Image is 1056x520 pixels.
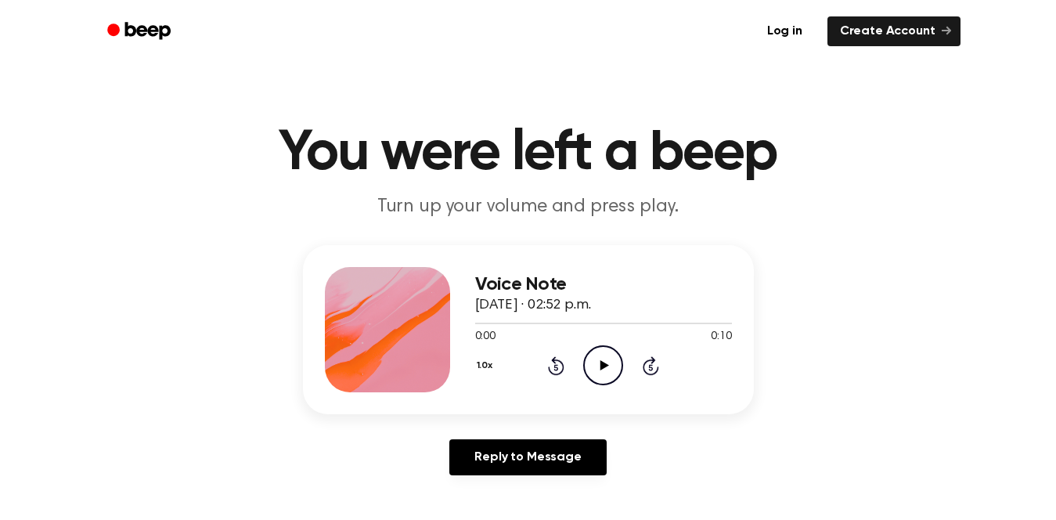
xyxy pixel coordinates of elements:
a: Log in [751,13,818,49]
a: Create Account [827,16,960,46]
h3: Voice Note [475,274,732,295]
a: Reply to Message [449,439,606,475]
button: 1.0x [475,352,499,379]
span: 0:00 [475,329,496,345]
p: Turn up your volume and press play. [228,194,829,220]
span: [DATE] · 02:52 p.m. [475,298,591,312]
h1: You were left a beep [128,125,929,182]
a: Beep [96,16,185,47]
span: 0:10 [711,329,731,345]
